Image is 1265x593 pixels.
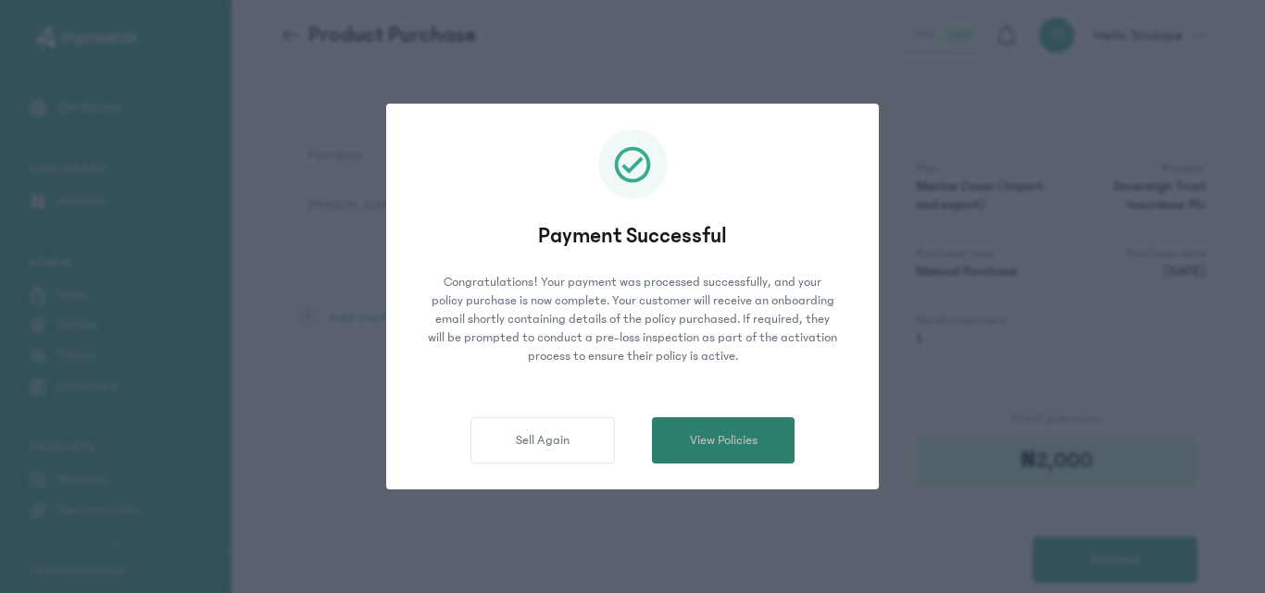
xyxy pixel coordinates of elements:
[470,417,615,463] button: Sell Again
[412,221,853,251] p: Payment Successful
[690,431,758,451] span: View Policies
[652,417,795,463] button: View Policies
[412,273,853,365] p: Congratulations! Your payment was processed successfully, and your policy purchase is now complet...
[516,431,570,451] span: Sell Again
